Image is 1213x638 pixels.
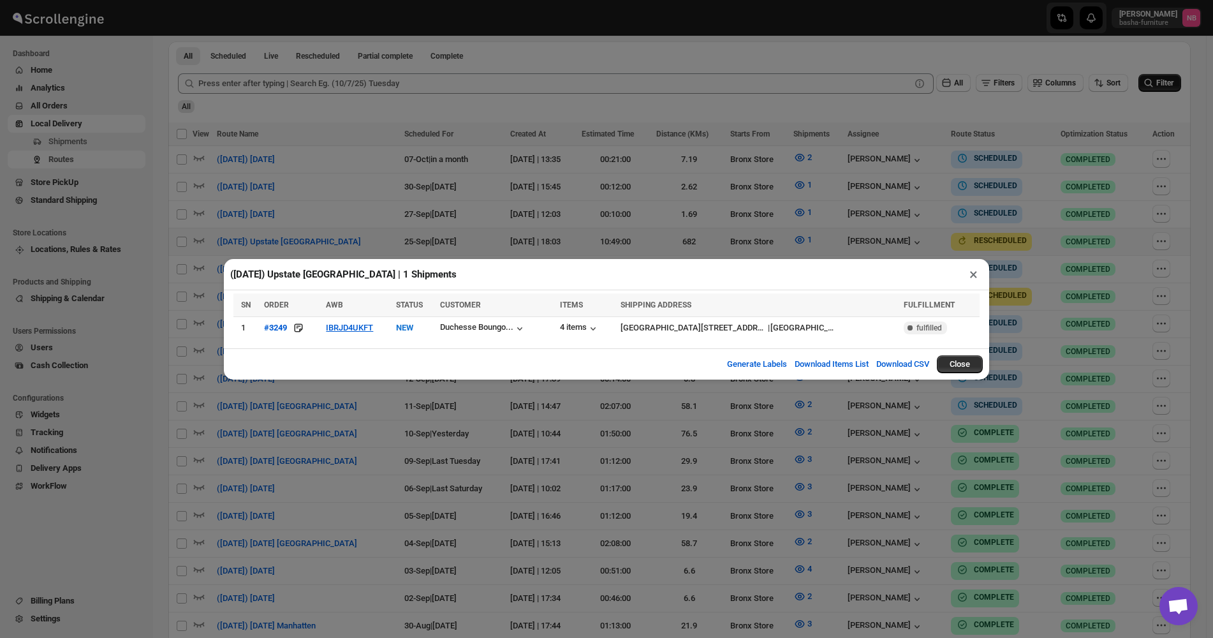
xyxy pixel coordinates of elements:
td: 1 [233,316,260,339]
div: #3249 [264,323,287,332]
span: AWB [326,300,343,309]
button: IBRJD4UKFT [326,323,373,332]
button: Duchesse Boungo... [440,322,526,335]
span: CUSTOMER [440,300,481,309]
div: | [621,322,896,334]
span: ITEMS [560,300,583,309]
div: [GEOGRAPHIC_DATA] [770,322,834,334]
button: Download Items List [787,352,876,377]
span: NEW [396,323,413,332]
button: × [964,265,983,283]
button: Close [937,355,983,373]
span: SHIPPING ADDRESS [621,300,691,309]
button: 4 items [560,322,599,335]
div: [GEOGRAPHIC_DATA][STREET_ADDRESS][GEOGRAPHIC_DATA] [621,322,767,334]
span: fulfilled [916,323,942,333]
span: SN [241,300,251,309]
span: FULFILLMENT [904,300,955,309]
button: #3249 [264,322,287,334]
h2: ([DATE]) Upstate [GEOGRAPHIC_DATA] | 1 Shipments [230,268,457,281]
button: Download CSV [869,352,937,377]
div: Open chat [1159,587,1198,625]
span: ORDER [264,300,289,309]
span: STATUS [396,300,423,309]
button: Generate Labels [719,352,795,377]
div: Duchesse Boungo... [440,322,513,332]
